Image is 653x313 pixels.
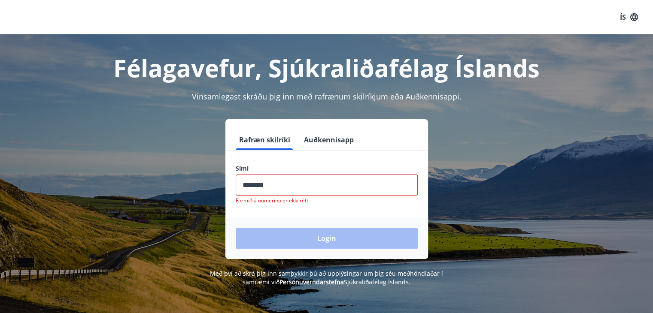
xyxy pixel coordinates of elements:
[301,129,357,150] button: Auðkennisapp
[236,129,294,150] button: Rafræn skilríki
[615,9,643,25] button: ÍS
[236,197,418,204] p: Formið á númerinu er ekki rétt
[279,278,344,286] a: Persónuverndarstefna
[210,269,443,286] span: Með því að skrá þig inn samþykkir þú að upplýsingar um þig séu meðhöndlaðar í samræmi við Sjúkral...
[28,51,626,84] h1: Félagavefur, Sjúkraliðafélag Íslands
[236,164,418,173] label: Sími
[192,91,462,102] span: Vinsamlegast skráðu þig inn með rafrænum skilríkjum eða Auðkennisappi.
